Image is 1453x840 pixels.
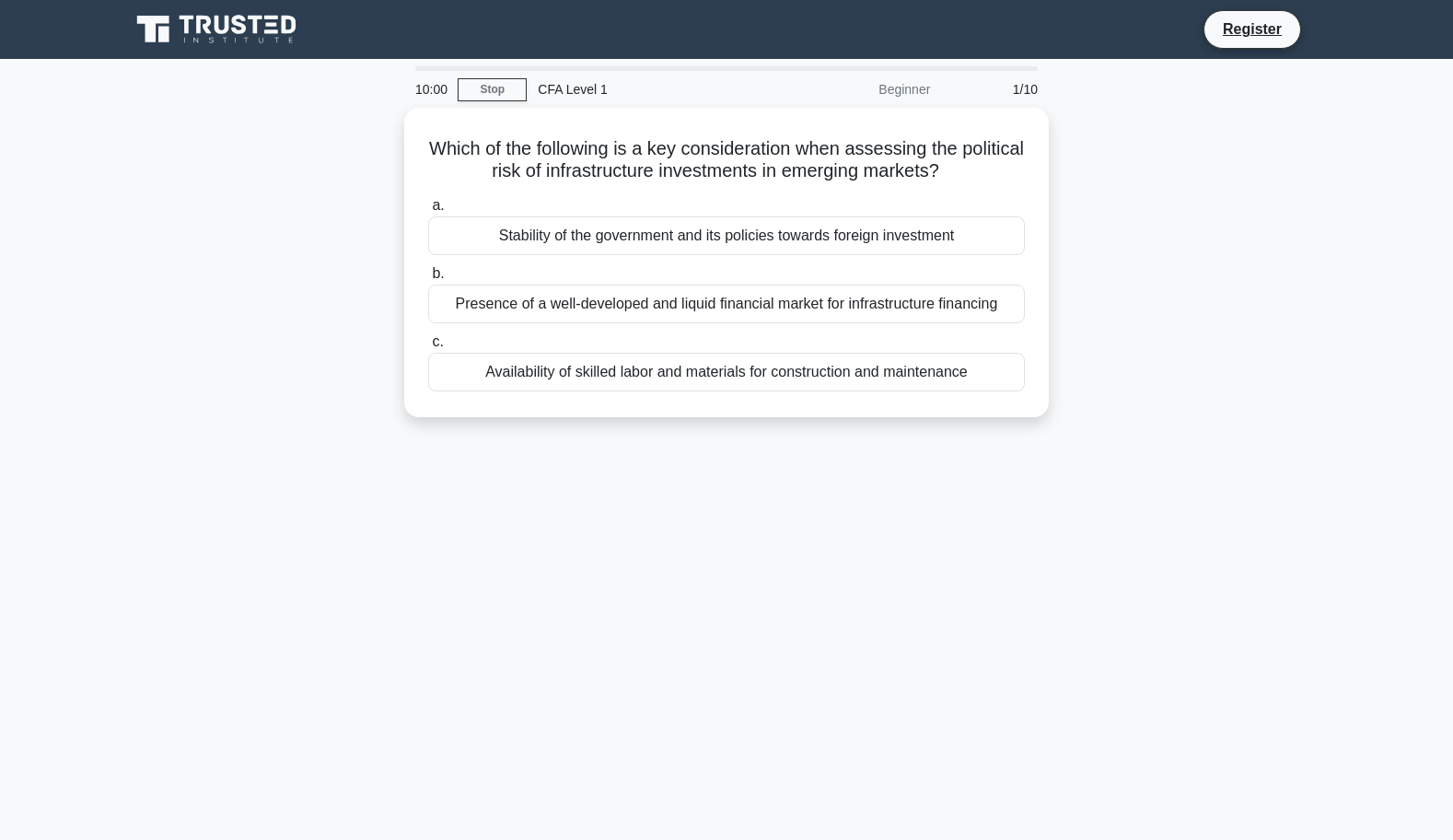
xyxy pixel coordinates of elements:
div: Beginner [780,71,941,108]
h5: Which of the following is a key consideration when assessing the political risk of infrastructure... [426,137,1027,183]
div: Presence of a well-developed and liquid financial market for infrastructure financing [428,285,1025,323]
div: CFA Level 1 [527,71,780,108]
div: Availability of skilled labor and materials for construction and maintenance [428,353,1025,391]
div: 10:00 [404,71,458,108]
div: 1/10 [941,71,1049,108]
span: c. [432,333,443,349]
span: b. [432,265,444,281]
div: Stability of the government and its policies towards foreign investment [428,216,1025,255]
span: a. [432,197,444,213]
a: Stop [458,78,527,101]
a: Register [1212,17,1293,41]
